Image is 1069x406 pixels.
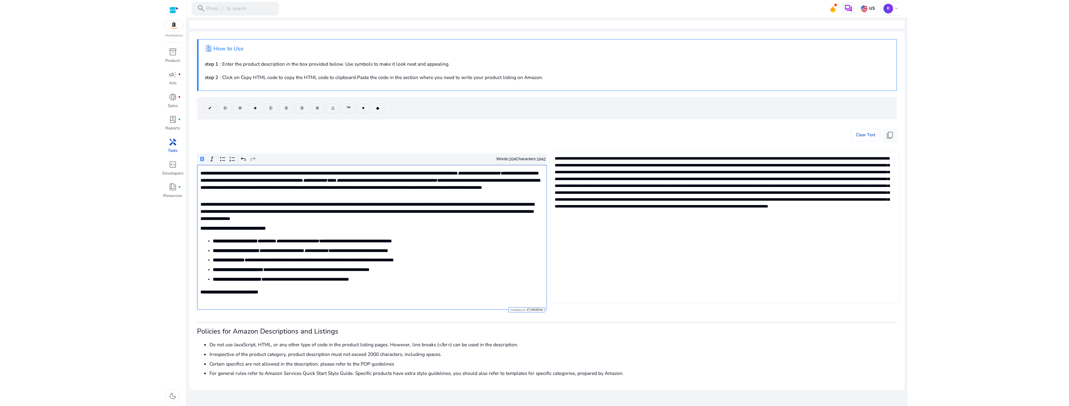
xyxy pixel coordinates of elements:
[197,327,897,335] h3: Policies for Amazon Descriptions and Listings
[197,165,547,310] div: Rich Text Editor. Editing area: main. Press Alt+0 for help.
[168,148,177,154] p: Tools
[162,47,184,69] a: inventory_2Product
[178,186,181,189] span: fiber_manual_record
[209,351,897,358] li: Irrespective of the product category, product description must not exceed 2000 characters, includ...
[163,193,182,199] p: Resources
[203,103,217,113] button: ✔
[169,80,177,86] p: Ads
[209,370,897,377] li: For general rules refer to Amazon Services Quick Start Style Guide. Specific products have extra ...
[178,118,181,121] span: fiber_manual_record
[851,129,880,141] button: Clear Text
[279,103,293,113] button: ②
[861,5,868,12] img: us.svg
[162,159,184,182] a: code_blocksDevelopers
[162,182,184,204] a: book_4fiber_manual_recordResources
[264,103,278,113] button: ①
[371,103,384,113] button: ◆
[342,103,356,113] button: ™
[205,60,890,68] p: : Enter the product description in the box provided below. Use symbols to make it look neat and a...
[219,5,225,12] span: /
[169,115,177,124] span: lab_profile
[169,93,177,101] span: donut_small
[165,21,183,31] img: amazon.svg
[233,103,247,113] button: ®
[496,155,546,163] div: Words: Characters:
[213,45,243,52] h4: How to Use
[510,309,526,311] span: Powered by
[218,103,232,113] button: ©
[269,105,273,111] span: ①
[165,33,183,38] p: Marketplace
[162,92,184,114] a: donut_smallfiber_manual_recordSales
[169,71,177,79] span: campaign
[295,103,309,113] button: ③
[169,183,177,191] span: book_4
[248,103,262,113] button: ★
[162,170,183,177] p: Developers
[883,4,893,13] p: K
[509,157,516,161] label: 204
[315,105,319,111] span: ④
[346,105,351,111] span: ™
[169,138,177,146] span: handyman
[197,4,205,12] span: search
[537,157,546,161] label: 1642
[886,131,894,139] span: content_copy
[162,69,184,91] a: campaignfiber_manual_recordAds
[162,114,184,137] a: lab_profilefiber_manual_recordReports
[310,103,324,113] button: ④
[894,6,899,12] span: keyboard_arrow_down
[169,48,177,56] span: inventory_2
[169,392,177,400] span: dark_mode
[300,105,304,111] span: ③
[208,105,212,111] span: ✔
[376,105,379,111] span: ◆
[168,103,178,109] p: Sales
[205,74,890,81] p: : Click on Copy HTML code to copy the HTML code to clipboard.Paste the code in the section where ...
[209,341,897,348] li: Do not use JavaScript, HTML, or any other type of code in the product listing pages. However, lin...
[197,153,547,165] div: Editor toolbar
[169,161,177,169] span: code_blocks
[362,105,365,111] span: ♥
[883,129,897,142] button: content_copy
[209,360,897,367] li: Certain specifics are not allowed in the description, please refer to the PDP guidelines
[165,58,180,64] p: Product
[162,137,184,159] a: handymanTools
[178,96,181,99] span: fiber_manual_record
[178,73,181,76] span: fiber_manual_record
[253,105,257,111] span: ★
[357,103,369,113] button: ♥
[165,125,180,132] p: Reports
[205,61,218,67] b: step 1
[206,5,246,12] p: Press to search
[223,105,227,111] span: ©
[331,105,335,111] span: ⚠
[326,103,340,113] button: ⚠
[856,129,875,141] span: Clear Text
[284,105,288,111] span: ②
[238,105,242,111] span: ®
[868,6,874,12] p: US
[205,74,218,81] b: step 2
